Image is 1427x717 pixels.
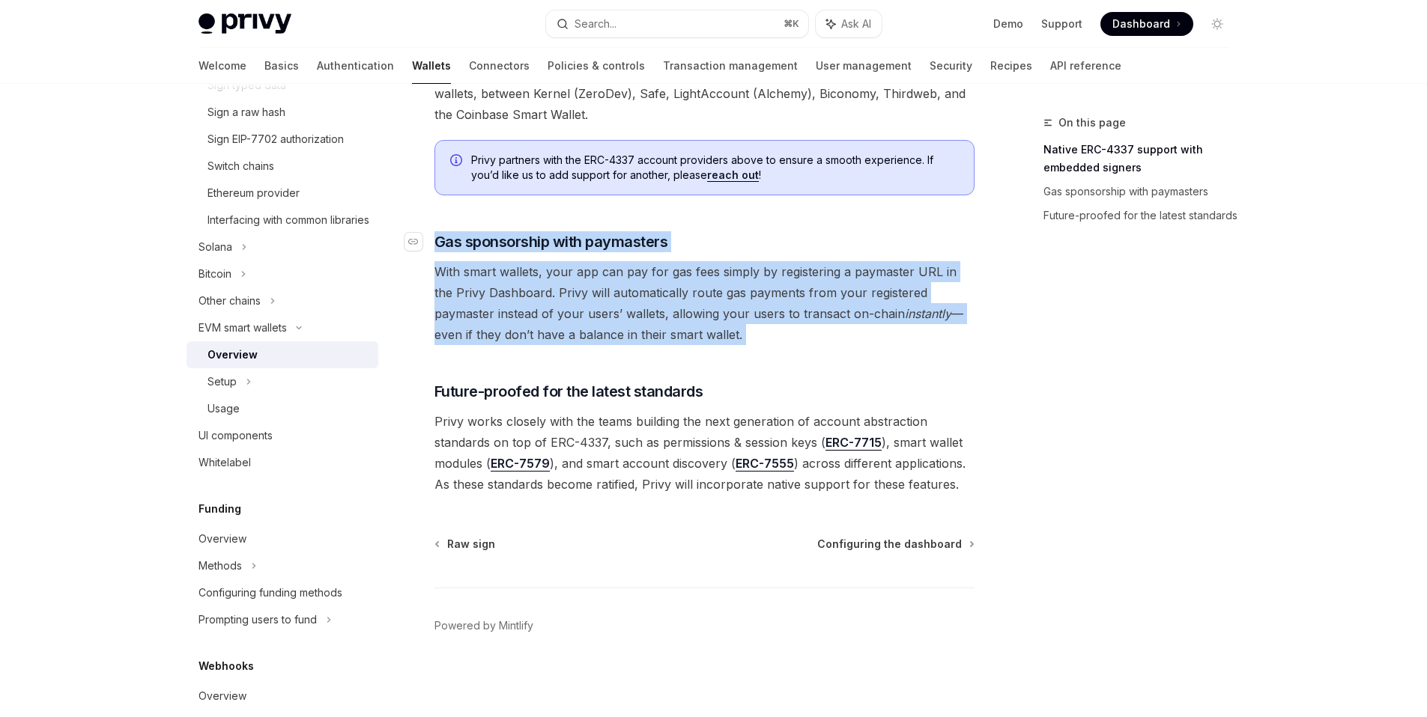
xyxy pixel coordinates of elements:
div: Search... [575,15,616,33]
div: Overview [207,346,258,364]
a: Interfacing with common libraries [187,207,378,234]
button: Toggle dark mode [1205,12,1229,36]
a: Raw sign [436,537,495,552]
a: User management [816,48,912,84]
div: Prompting users to fund [199,611,317,629]
span: Future-proofed for the latest standards [434,381,703,402]
div: Sign EIP-7702 authorization [207,130,344,148]
a: Configuring the dashboard [817,537,973,552]
span: Your app can customize which ERC-4337 account powers your users’ smart wallets, between Kernel (Z... [434,62,975,125]
a: Configuring funding methods [187,579,378,606]
div: Other chains [199,292,261,310]
span: Privy partners with the ERC-4337 account providers above to ensure a smooth experience. If you’d ... [471,153,959,183]
span: With smart wallets, your app can pay for gas fees simply by registering a paymaster URL in the Pr... [434,261,975,345]
a: ERC-7555 [736,456,794,472]
a: reach out [707,168,759,182]
span: On this page [1058,114,1126,132]
a: Wallets [412,48,451,84]
a: Usage [187,395,378,422]
a: Native ERC-4337 support with embedded signers [1043,138,1241,180]
h5: Funding [199,500,241,518]
a: UI components [187,422,378,449]
div: UI components [199,427,273,445]
div: Setup [207,373,237,391]
a: ERC-7579 [491,456,550,472]
a: Sign a raw hash [187,99,378,126]
div: Overview [199,687,246,705]
button: Ask AI [816,10,882,37]
div: Ethereum provider [207,184,300,202]
a: Security [930,48,972,84]
a: Basics [264,48,299,84]
a: Switch chains [187,153,378,180]
a: Recipes [990,48,1032,84]
a: Welcome [199,48,246,84]
a: Transaction management [663,48,798,84]
div: Usage [207,400,240,418]
button: Search...⌘K [546,10,808,37]
span: Configuring the dashboard [817,537,962,552]
a: Policies & controls [548,48,645,84]
a: Gas sponsorship with paymasters [1043,180,1241,204]
div: Methods [199,557,242,575]
a: Overview [187,525,378,552]
svg: Info [450,154,465,169]
a: Future-proofed for the latest standards [1043,204,1241,228]
a: Powered by Mintlify [434,618,533,633]
span: Raw sign [447,537,495,552]
a: Overview [187,683,378,710]
a: Support [1041,16,1082,31]
div: Overview [199,530,246,548]
a: Ethereum provider [187,180,378,207]
div: Switch chains [207,157,274,175]
span: Privy works closely with the teams building the next generation of account abstraction standards ... [434,411,975,495]
span: Ask AI [841,16,871,31]
a: Authentication [317,48,394,84]
a: Navigate to header [405,231,434,252]
div: EVM smart wallets [199,319,287,337]
div: Interfacing with common libraries [207,211,369,229]
a: Connectors [469,48,530,84]
span: Dashboard [1112,16,1170,31]
div: Configuring funding methods [199,584,342,602]
div: Bitcoin [199,265,231,283]
span: Gas sponsorship with paymasters [434,231,668,252]
a: API reference [1050,48,1121,84]
a: Demo [993,16,1023,31]
a: Dashboard [1100,12,1193,36]
div: Sign a raw hash [207,103,285,121]
h5: Webhooks [199,657,254,675]
img: light logo [199,13,291,34]
a: Overview [187,341,378,368]
em: instantly [905,306,951,321]
span: ⌘ K [784,18,799,30]
div: Solana [199,238,232,256]
a: Whitelabel [187,449,378,476]
a: ERC-7715 [825,435,882,451]
a: Sign EIP-7702 authorization [187,126,378,153]
div: Whitelabel [199,454,251,472]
